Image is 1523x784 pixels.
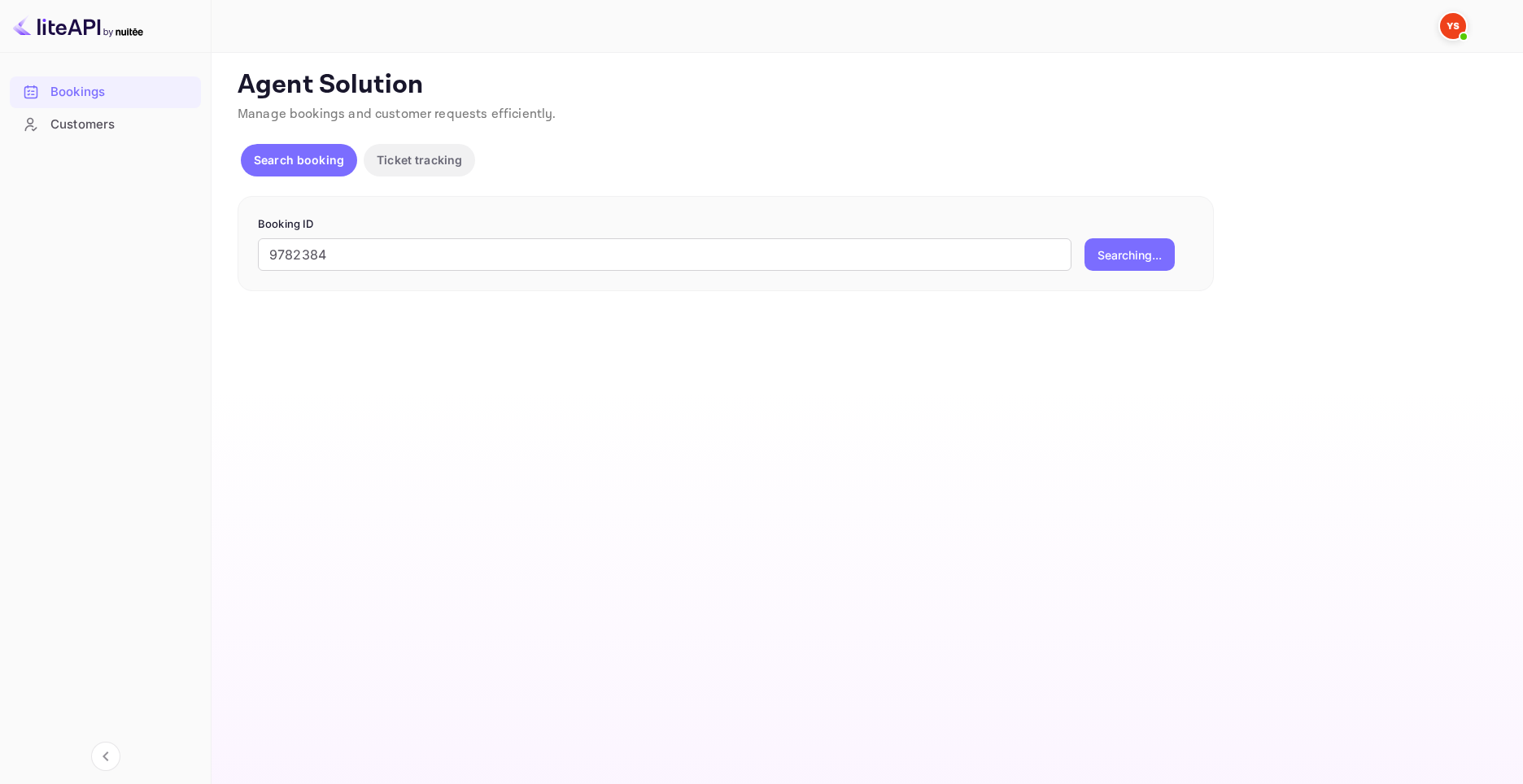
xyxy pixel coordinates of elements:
a: Customers [10,109,201,139]
div: Customers [50,115,193,134]
div: Bookings [10,76,201,108]
input: Enter Booking ID (e.g., 63782194) [258,238,1071,271]
img: Yandex Support [1440,13,1466,39]
p: Ticket tracking [377,151,462,168]
div: Bookings [50,83,193,102]
span: Manage bookings and customer requests efficiently. [238,106,556,123]
button: Searching... [1084,238,1175,271]
p: Search booking [254,151,344,168]
div: Customers [10,109,201,141]
button: Collapse navigation [91,742,120,771]
a: Bookings [10,76,201,107]
p: Booking ID [258,216,1194,233]
img: LiteAPI logo [13,13,143,39]
p: Agent Solution [238,69,1494,102]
